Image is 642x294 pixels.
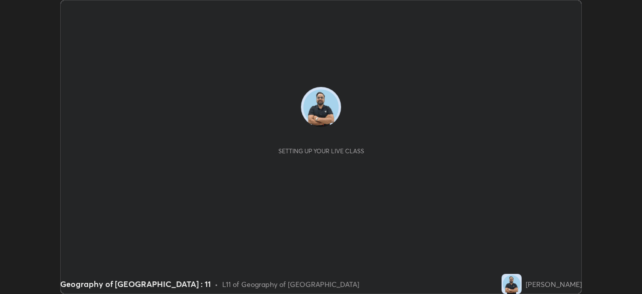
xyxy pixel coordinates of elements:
div: • [215,279,218,289]
div: Geography of [GEOGRAPHIC_DATA] : 11 [60,278,211,290]
div: [PERSON_NAME] [526,279,582,289]
div: L11 of Geography of [GEOGRAPHIC_DATA] [222,279,359,289]
img: f1ee3e6135ed47e1b5343f92ea906b98.jpg [502,274,522,294]
img: f1ee3e6135ed47e1b5343f92ea906b98.jpg [301,87,341,127]
div: Setting up your live class [278,147,364,155]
